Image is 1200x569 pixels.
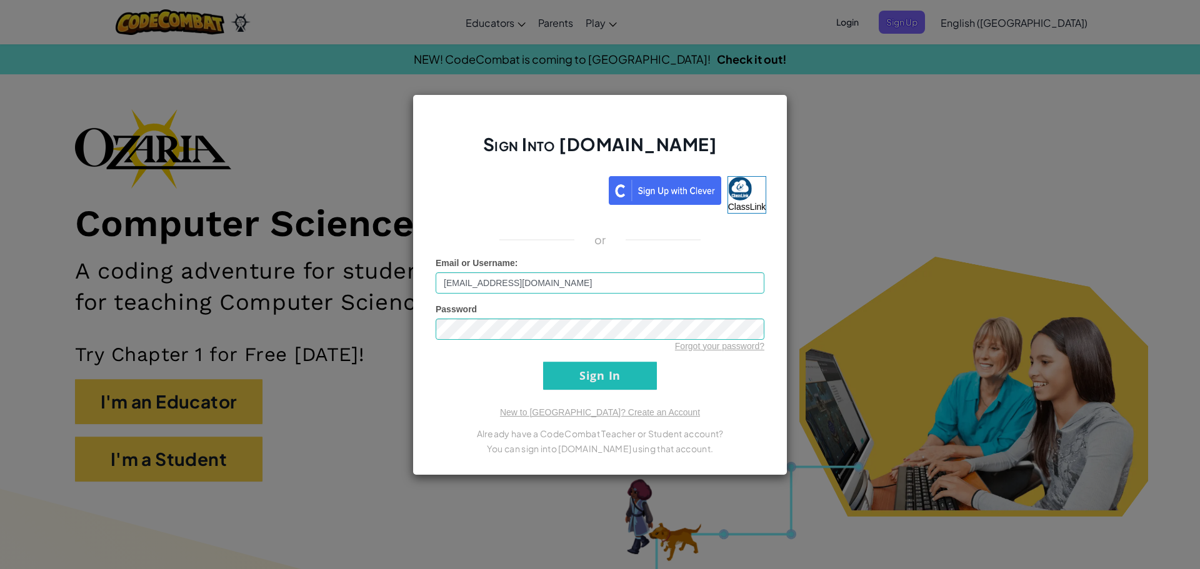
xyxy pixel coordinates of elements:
[436,132,764,169] h2: Sign Into [DOMAIN_NAME]
[436,441,764,456] p: You can sign into [DOMAIN_NAME] using that account.
[675,341,764,351] a: Forgot your password?
[543,362,657,390] input: Sign In
[728,202,766,212] span: ClassLink
[427,175,609,202] iframe: Sign in with Google Button
[500,407,700,417] a: New to [GEOGRAPHIC_DATA]? Create an Account
[594,232,606,247] p: or
[728,177,752,200] img: classlink-logo-small.png
[436,304,477,314] span: Password
[436,258,515,268] span: Email or Username
[436,426,764,441] p: Already have a CodeCombat Teacher or Student account?
[609,176,721,205] img: clever_sso_button@2x.png
[436,257,518,269] label: :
